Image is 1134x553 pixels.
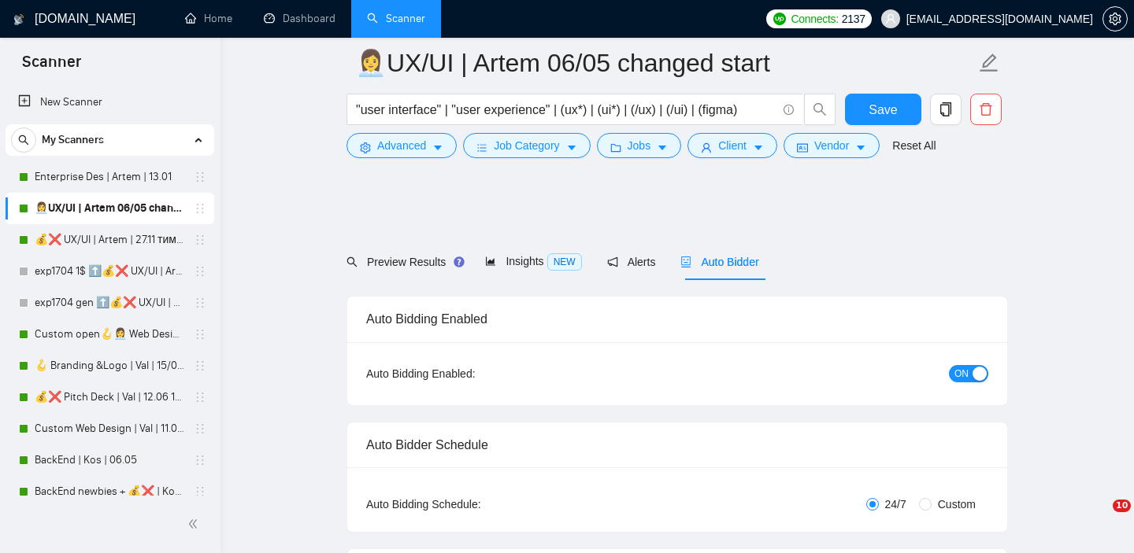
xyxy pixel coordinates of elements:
[264,12,335,25] a: dashboardDashboard
[547,253,582,271] span: NEW
[11,127,36,153] button: search
[628,137,651,154] span: Jobs
[494,137,559,154] span: Job Category
[35,476,184,507] a: BackEnd newbies + 💰❌ | Kos | 06.05
[366,496,573,513] div: Auto Bidding Schedule:
[35,350,184,382] a: 🪝 Branding &Logo | Val | 15/05 added other end
[346,256,460,268] span: Preview Results
[35,161,184,193] a: Enterprise Des | Artem | 13.01
[367,12,425,25] a: searchScanner
[566,142,577,153] span: caret-down
[718,137,747,154] span: Client
[773,13,786,25] img: upwork-logo.png
[35,382,184,413] a: 💰❌ Pitch Deck | Val | 12.06 16% view
[610,142,621,153] span: folder
[35,287,184,319] a: exp1704 gen ⬆️💰❌ UX/UI | Artem
[970,94,1002,125] button: delete
[194,454,206,466] span: holder
[979,53,999,73] span: edit
[366,365,573,382] div: Auto Bidding Enabled:
[35,413,184,444] a: Custom Web Design | Val | 11.09 filters changed
[35,444,184,476] a: BackEnd | Kos | 06.05
[879,496,913,513] span: 24/7
[485,255,581,267] span: Insights
[784,105,794,115] span: info-circle
[366,297,988,341] div: Auto Bidding Enabled
[13,7,24,32] img: logo
[476,142,487,153] span: bars
[12,135,35,146] span: search
[892,137,936,154] a: Reset All
[657,142,668,153] span: caret-down
[194,328,206,341] span: holder
[680,256,758,268] span: Auto Bidder
[842,10,865,28] span: 2137
[366,422,988,467] div: Auto Bidder Schedule
[485,256,496,267] span: area-chart
[194,234,206,246] span: holder
[194,171,206,183] span: holder
[463,133,590,158] button: barsJob Categorycaret-down
[607,256,656,268] span: Alerts
[35,193,184,224] a: 👩‍💼UX/UI | Artem 06/05 changed start
[194,202,206,215] span: holder
[805,102,835,116] span: search
[1080,500,1118,537] iframe: Intercom live chat
[194,297,206,309] span: holder
[9,50,94,83] span: Scanner
[791,10,838,28] span: Connects:
[187,516,203,532] span: double-left
[845,94,921,125] button: Save
[1102,6,1128,31] button: setting
[954,365,969,382] span: ON
[932,496,982,513] span: Custom
[194,485,206,498] span: holder
[1103,13,1127,25] span: setting
[194,265,206,278] span: holder
[931,102,961,116] span: copy
[814,137,849,154] span: Vendor
[784,133,880,158] button: idcardVendorcaret-down
[855,142,866,153] span: caret-down
[687,133,777,158] button: userClientcaret-down
[607,256,618,267] span: notification
[355,43,976,83] input: Scanner name...
[869,100,897,120] span: Save
[804,94,836,125] button: search
[346,133,457,158] button: settingAdvancedcaret-down
[797,142,808,153] span: idcard
[35,256,184,287] a: exp1704 1$ ⬆️💰❌ UX/UI | Artem
[1113,500,1131,512] span: 10
[6,87,214,118] li: New Scanner
[680,256,691,267] span: robot
[930,94,962,125] button: copy
[194,391,206,404] span: holder
[35,319,184,350] a: Custom open🪝👩‍💼 Web Design | Artem18/09 other start
[885,13,896,24] span: user
[597,133,682,158] button: folderJobscaret-down
[42,124,104,156] span: My Scanners
[701,142,712,153] span: user
[377,137,426,154] span: Advanced
[194,359,206,372] span: holder
[432,142,443,153] span: caret-down
[35,224,184,256] a: 💰❌ UX/UI | Artem | 27.11 тимчасово вимкнула
[971,102,1001,116] span: delete
[360,142,371,153] span: setting
[18,87,202,118] a: New Scanner
[753,142,764,153] span: caret-down
[452,255,466,269] div: Tooltip anchor
[185,12,232,25] a: homeHome
[1102,13,1128,25] a: setting
[346,256,358,267] span: search
[194,422,206,435] span: holder
[356,100,776,120] input: Search Freelance Jobs...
